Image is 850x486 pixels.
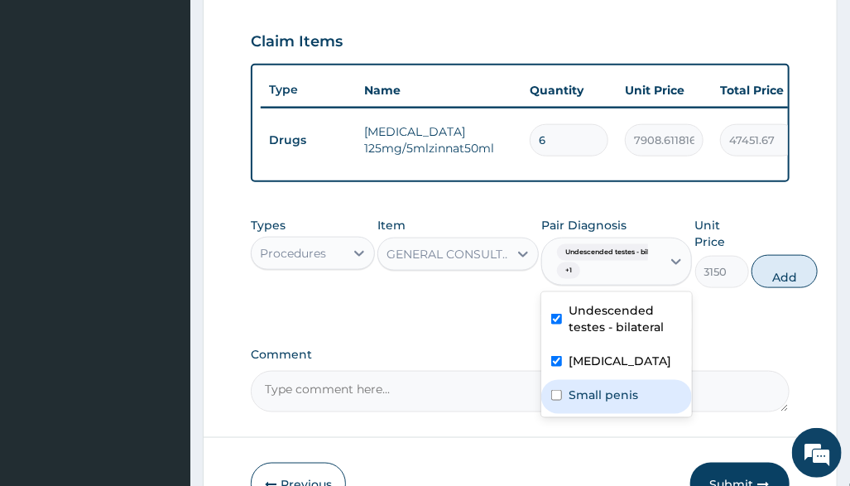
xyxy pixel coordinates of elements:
td: [MEDICAL_DATA] 125mg/5mlzinnat50ml [356,115,521,165]
th: Type [261,75,356,105]
label: Comment [251,348,789,362]
label: Small penis [569,387,638,403]
label: Unit Price [695,217,749,250]
textarea: Type your message and hit 'Enter' [8,316,315,374]
th: Quantity [521,74,617,107]
td: Drugs [261,125,356,156]
span: + 1 [557,262,580,279]
div: GENERAL CONSULTATION [387,246,510,262]
th: Name [356,74,521,107]
h3: Claim Items [251,33,343,51]
label: Pair Diagnosis [541,217,627,233]
div: Chat with us now [86,93,278,114]
button: Add [752,255,818,288]
label: Item [377,217,406,233]
th: Unit Price [617,74,712,107]
span: We're online! [96,141,228,308]
img: d_794563401_company_1708531726252_794563401 [31,83,67,124]
div: Procedures [260,245,326,262]
label: Types [251,219,286,233]
th: Total Price [712,74,807,107]
label: [MEDICAL_DATA] [569,353,671,369]
div: Minimize live chat window [271,8,311,48]
span: Undescended testes - bilateral [557,244,675,261]
label: Undescended testes - bilateral [569,302,682,335]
